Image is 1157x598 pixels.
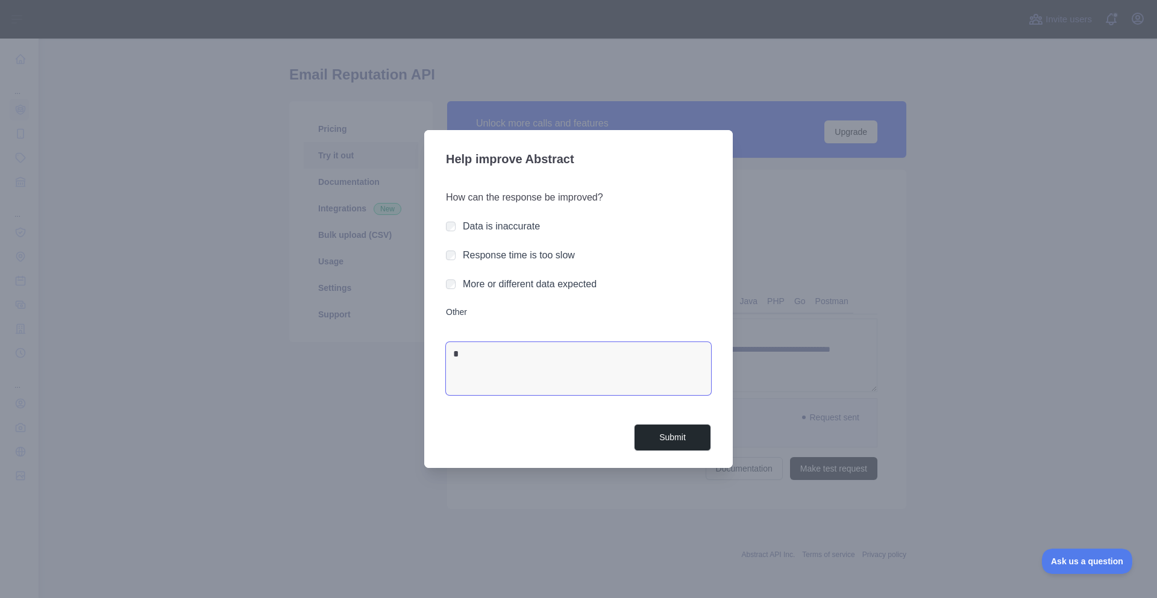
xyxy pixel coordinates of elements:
h3: How can the response be improved? [446,190,711,205]
label: Other [446,306,711,318]
label: Response time is too slow [463,250,575,260]
iframe: Toggle Customer Support [1042,549,1133,574]
button: Submit [634,424,711,451]
h3: Help improve Abstract [446,145,711,176]
label: Data is inaccurate [463,221,540,231]
label: More or different data expected [463,279,597,289]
